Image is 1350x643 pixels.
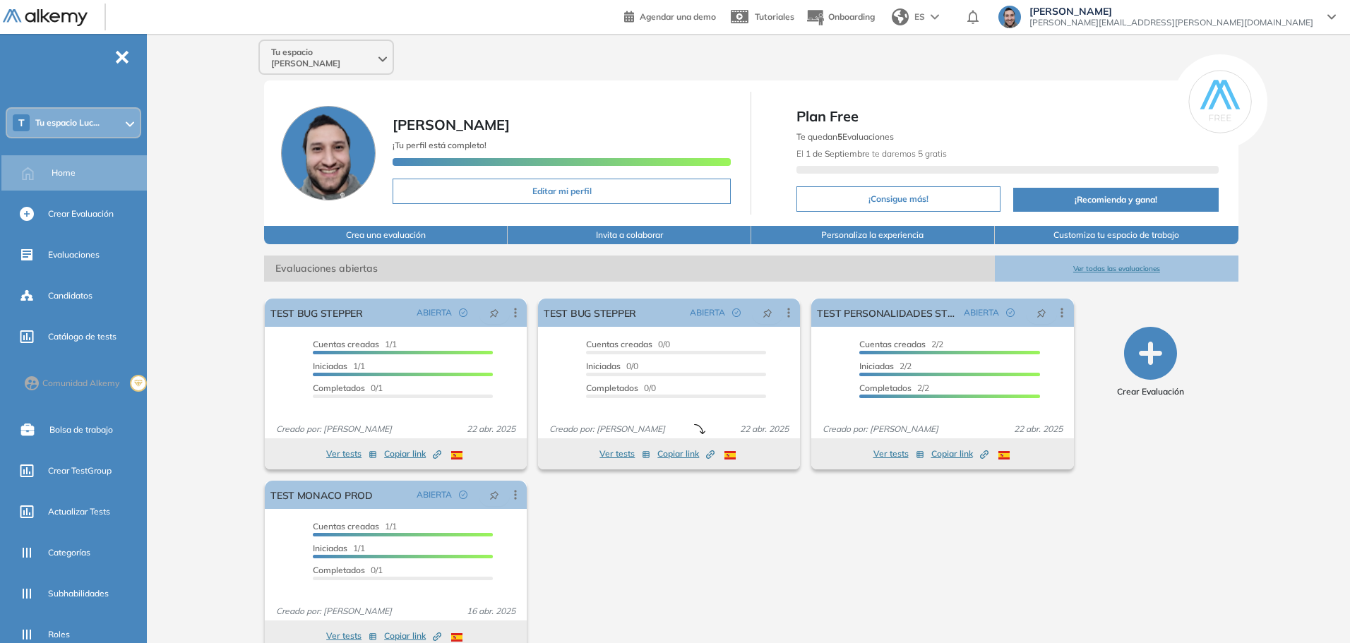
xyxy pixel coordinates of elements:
span: 16 abr. 2025 [461,605,521,618]
span: Crear Evaluación [48,208,114,220]
span: pushpin [763,307,772,318]
span: ABIERTA [690,306,725,319]
button: Crea una evaluación [264,226,508,244]
span: Plan Free [796,106,1218,127]
span: Catálogo de tests [48,330,117,343]
button: Ver tests [873,445,924,462]
button: Copiar link [657,445,715,462]
button: Customiza tu espacio de trabajo [995,226,1238,244]
span: Iniciadas [313,543,347,553]
span: 0/0 [586,339,670,349]
span: Creado por: [PERSON_NAME] [270,605,398,618]
span: Subhabilidades [48,587,109,600]
button: Copiar link [384,445,441,462]
span: [PERSON_NAME] [393,116,510,133]
span: Roles [48,628,70,641]
button: pushpin [479,301,510,324]
span: Copiar link [657,447,715,460]
span: 1/1 [313,361,365,371]
img: ESP [451,451,462,459]
span: ABIERTA [964,306,999,319]
span: Tu espacio [PERSON_NAME] [271,47,376,69]
button: Copiar link [931,445,988,462]
span: Creado por: [PERSON_NAME] [544,423,671,435]
span: Iniciadas [586,361,621,371]
span: Bolsa de trabajo [49,423,113,436]
button: pushpin [1026,301,1057,324]
span: Completados [313,383,365,393]
span: ABIERTA [417,306,452,319]
span: Home [52,167,76,179]
button: ¡Consigue más! [796,186,1000,212]
img: Foto de perfil [281,106,376,200]
button: Ver tests [326,445,377,462]
span: Completados [586,383,638,393]
span: 1/1 [313,521,397,531]
button: Ver tests [599,445,650,462]
span: Evaluaciones abiertas [264,256,995,282]
span: 1/1 [313,339,397,349]
span: 2/2 [859,361,912,371]
span: 1/1 [313,543,365,553]
span: check-circle [459,308,467,317]
span: Creado por: [PERSON_NAME] [270,423,398,435]
span: 22 abr. 2025 [734,423,794,435]
img: ESP [998,451,1010,459]
b: 5 [837,131,842,142]
span: Copiar link [931,447,988,460]
span: Iniciadas [313,361,347,371]
span: T [18,117,25,128]
span: pushpin [489,489,499,500]
span: Creado por: [PERSON_NAME] [817,423,944,435]
button: Invita a colaborar [508,226,751,244]
span: ABIERTA [417,488,452,501]
span: Tutoriales [755,11,794,22]
span: 0/1 [313,565,383,575]
span: 2/2 [859,339,943,349]
button: pushpin [479,483,510,506]
button: ¡Recomienda y gana! [1013,188,1219,212]
button: pushpin [752,301,783,324]
span: ES [914,11,925,23]
button: Onboarding [806,2,875,32]
span: Evaluaciones [48,248,100,261]
span: Cuentas creadas [313,521,379,531]
span: check-circle [459,491,467,499]
span: Completados [859,383,912,393]
a: TEST BUG STEPPER [270,299,363,327]
a: TEST BUG STEPPER [544,299,636,327]
span: check-circle [732,308,741,317]
span: 22 abr. 2025 [461,423,521,435]
button: Ver todas las evaluaciones [995,256,1238,282]
span: Tu espacio Luc... [35,117,100,128]
span: check-circle [1006,308,1015,317]
span: Completados [313,565,365,575]
span: El te daremos 5 gratis [796,148,947,159]
span: Te quedan Evaluaciones [796,131,894,142]
span: 22 abr. 2025 [1008,423,1068,435]
span: ¡Tu perfil está completo! [393,140,486,150]
span: 0/0 [586,383,656,393]
button: Crear Evaluación [1117,327,1184,398]
span: Crear Evaluación [1117,385,1184,398]
button: Editar mi perfil [393,179,731,204]
span: Onboarding [828,11,875,22]
span: Crear TestGroup [48,464,112,477]
span: Cuentas creadas [859,339,926,349]
span: Iniciadas [859,361,894,371]
img: arrow [931,14,939,20]
img: world [892,8,909,25]
span: Cuentas creadas [586,339,652,349]
a: TEST PERSONALIDADES STEPPER [817,299,957,327]
span: [PERSON_NAME][EMAIL_ADDRESS][PERSON_NAME][DOMAIN_NAME] [1029,17,1313,28]
a: TEST MONACO PROD [270,481,373,509]
span: [PERSON_NAME] [1029,6,1313,17]
span: Cuentas creadas [313,339,379,349]
span: 0/1 [313,383,383,393]
img: ESP [724,451,736,459]
span: 2/2 [859,383,929,393]
span: 0/0 [586,361,638,371]
span: pushpin [1037,307,1046,318]
span: Candidatos [48,289,92,302]
img: Logo [3,9,88,27]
